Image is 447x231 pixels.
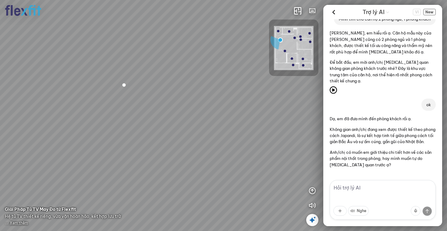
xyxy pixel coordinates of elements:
[413,9,421,15] button: Change language
[423,9,436,15] span: New
[330,59,436,84] p: Để bắt đầu, em mời anh/chị [MEDICAL_DATA] quan không gian phòng khách trước nhé? Đây là khu vực t...
[10,221,28,225] span: Xem thêm
[330,30,436,55] p: [PERSON_NAME], em hiểu rồi ạ. Căn hộ mẫu này của [PERSON_NAME] cũng có 2 phòng ngủ và 1 phòng khá...
[413,9,421,15] span: VI
[363,7,389,17] div: AI Guide options
[5,220,28,226] span: ...
[330,149,436,168] p: Anh/chị có muốn em giới thiệu chi tiết hơn về các sản phẩm nội thất trong phòng, hay mình muốn tự...
[5,5,41,16] img: logo
[274,26,314,70] img: Flexfit_Apt1_M__JKL4XAWR2ATG.png
[330,116,436,122] p: Dạ, em đã đưa mình đến phòng khách rồi ạ.
[363,8,385,16] span: Trợ lý AI
[339,16,431,22] p: Mình tìm cho căn hộ 2 phòng ngủ, 1 phòng khách
[426,102,431,108] p: ok
[348,206,369,216] button: Nghe
[330,126,436,145] p: Không gian anh/chị đang xem được thiết kế theo phong cách Japandi, là sự kết hợp tinh tế giữa pho...
[423,9,436,15] button: New Chat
